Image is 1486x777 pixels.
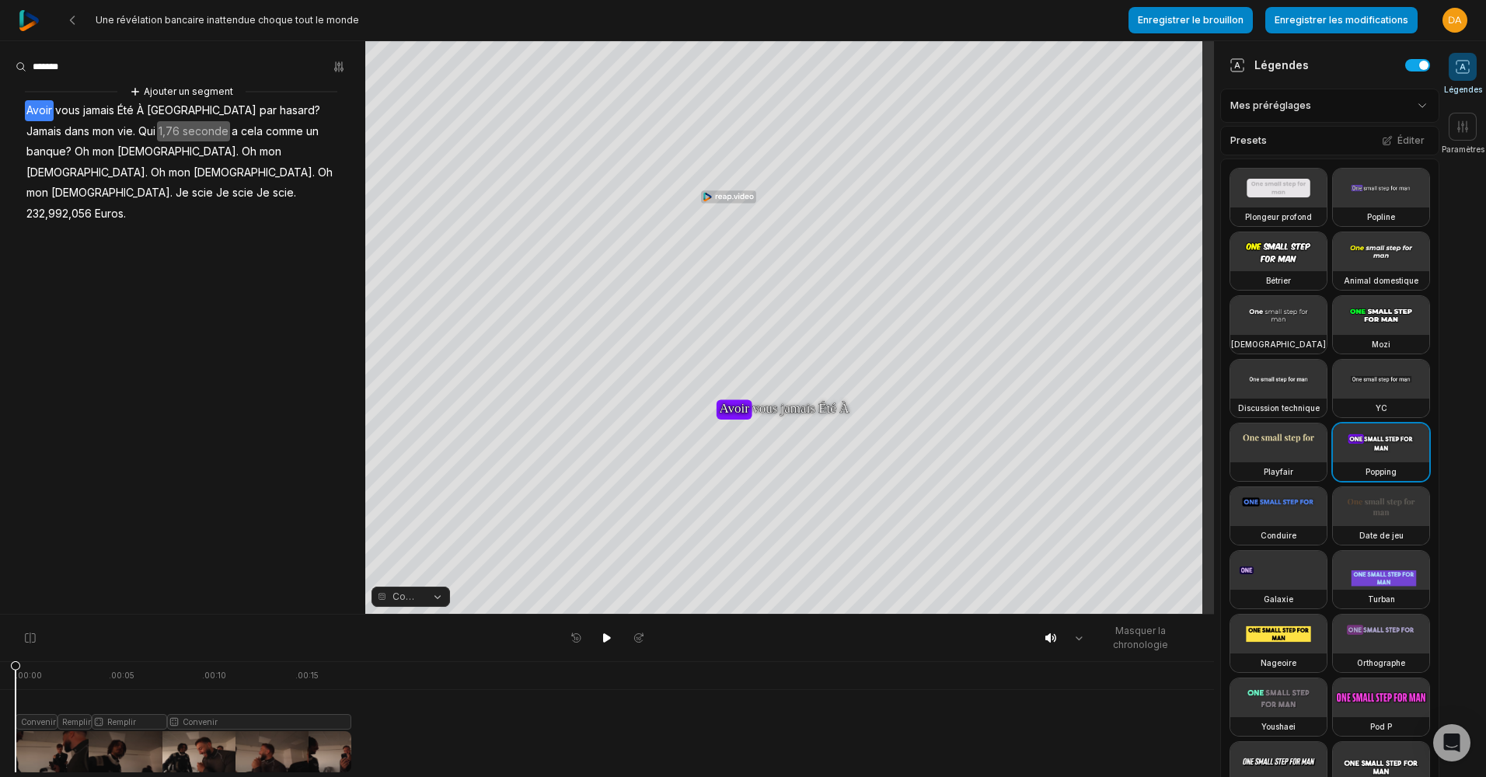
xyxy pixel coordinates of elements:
[1264,593,1293,605] h3: Galaxie
[93,204,127,225] span: Euros.
[1372,338,1390,350] h3: Mozi
[240,141,258,162] span: Oh
[231,183,255,204] span: scie
[239,121,264,142] span: cela
[255,183,271,204] span: Je
[116,121,137,142] span: vie.
[258,100,278,121] span: par
[316,162,334,183] span: Oh
[264,121,305,142] span: comme
[1366,465,1397,478] h3: Popping
[1444,53,1482,96] button: Légendes
[1357,657,1405,669] h3: Orthographe
[25,204,93,225] span: 232,992,056
[258,141,283,162] span: mon
[174,183,190,204] span: Je
[230,121,239,142] span: a
[1254,57,1309,73] font: Légendes
[1265,7,1418,33] button: Enregistrer les modifications
[1238,402,1320,414] h3: Discussion technique
[1068,619,1195,657] button: Masquer la chronologie
[145,100,258,121] span: [GEOGRAPHIC_DATA]
[116,141,240,162] span: [DEMOGRAPHIC_DATA].
[1442,144,1484,155] span: Paramètres
[392,590,419,604] span: Convenir
[25,121,63,142] span: Jamais
[1230,136,1267,145] font: Presets
[1368,593,1395,605] h3: Turban
[135,100,145,121] span: À
[1231,338,1326,350] h3: [DEMOGRAPHIC_DATA]
[116,100,135,121] span: Été
[50,183,174,204] span: [DEMOGRAPHIC_DATA].
[1230,101,1311,110] font: Mes préréglages
[1444,84,1482,96] span: Légendes
[1370,720,1392,733] h3: Pod P
[371,587,450,607] button: Convenir
[91,141,116,162] span: mon
[82,100,116,121] span: jamais
[1245,211,1312,223] h3: Plongeur profond
[1344,274,1418,287] h3: Animal domestique
[271,183,298,204] span: scie.
[1090,624,1191,652] font: Masquer la chronologie
[192,162,316,183] span: [DEMOGRAPHIC_DATA].
[25,100,54,121] span: Avoir
[1376,402,1387,414] h3: YC
[54,100,82,121] span: vous
[144,85,233,99] font: Ajouter un segment
[1442,113,1484,155] button: Paramètres
[149,162,167,183] span: Oh
[63,121,91,142] span: dans
[1264,465,1293,478] h3: Playfair
[1367,211,1395,223] h3: Popline
[157,121,230,142] span: 1,76 seconde
[1261,657,1296,669] h3: Nageoire
[278,100,322,121] span: hasard?
[1266,274,1291,287] h3: Bétrier
[167,162,192,183] span: mon
[305,121,320,142] span: un
[1359,529,1404,542] h3: Date de jeu
[96,14,359,26] span: Une révélation bancaire inattendue choque tout le monde
[91,121,116,142] span: mon
[19,10,40,31] img: récolter
[137,121,157,142] span: Qui
[1261,529,1296,542] h3: Conduire
[1128,7,1253,33] button: Enregistrer le brouillon
[215,183,231,204] span: Je
[190,183,215,204] span: scie
[1397,136,1425,145] font: Éditer
[25,183,50,204] span: mon
[1433,724,1470,761] div: Ouvrez Intercom Messenger
[73,141,91,162] span: Oh
[25,141,73,162] span: banque?
[127,83,236,100] button: Ajouter un segment
[25,162,149,183] span: [DEMOGRAPHIC_DATA].
[1261,720,1296,733] h3: Youshaei
[1377,131,1429,151] button: Éditer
